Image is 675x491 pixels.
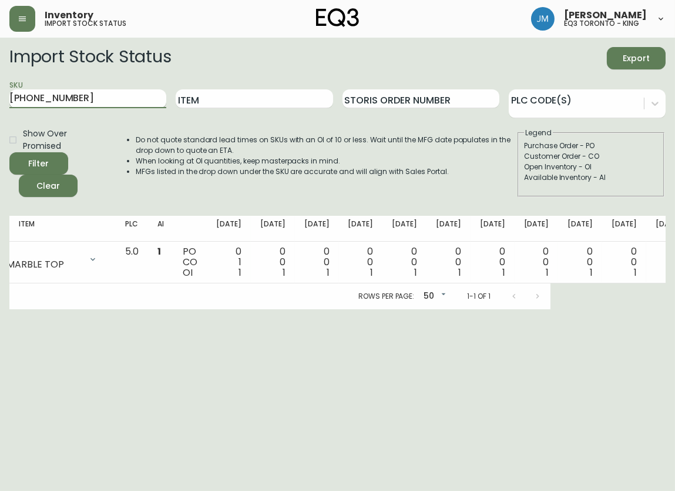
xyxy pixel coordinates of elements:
[316,8,360,27] img: logo
[116,216,149,242] th: PLC
[480,246,505,278] div: 0 0
[148,216,173,242] th: AI
[136,135,516,156] li: Do not quote standard lead times on SKUs with an OI of 10 or less. Wait until the MFG date popula...
[304,246,330,278] div: 0 0
[524,128,553,138] legend: Legend
[558,216,602,242] th: [DATE]
[9,47,171,69] h2: Import Stock Status
[283,266,286,279] span: 1
[9,152,68,175] button: Filter
[515,216,559,242] th: [DATE]
[207,216,251,242] th: [DATE]
[607,47,666,69] button: Export
[327,266,330,279] span: 1
[183,246,197,278] div: PO CO
[564,20,639,27] h5: eq3 toronto - king
[382,216,427,242] th: [DATE]
[339,216,383,242] th: [DATE]
[136,166,516,177] li: MFGs listed in the drop down under the SKU are accurate and will align with Sales Portal.
[23,128,103,152] span: Show Over Promised
[458,266,461,279] span: 1
[616,51,656,66] span: Export
[419,287,448,306] div: 50
[116,242,149,283] td: 5.0
[260,246,286,278] div: 0 0
[546,266,549,279] span: 1
[612,246,637,278] div: 0 0
[564,11,647,20] span: [PERSON_NAME]
[531,7,555,31] img: b88646003a19a9f750de19192e969c24
[602,216,646,242] th: [DATE]
[239,266,241,279] span: 1
[634,266,637,279] span: 1
[502,266,505,279] span: 1
[251,216,295,242] th: [DATE]
[524,172,658,183] div: Available Inventory - AI
[524,162,658,172] div: Open Inventory - OI
[467,291,491,302] p: 1-1 of 1
[436,246,461,278] div: 0 0
[9,216,231,242] th: Item
[157,245,161,258] span: 1
[414,266,417,279] span: 1
[524,246,549,278] div: 0 0
[370,266,373,279] span: 1
[524,141,658,151] div: Purchase Order - PO
[348,246,374,278] div: 0 0
[427,216,471,242] th: [DATE]
[28,179,68,193] span: Clear
[524,151,658,162] div: Customer Order - CO
[567,246,593,278] div: 0 0
[136,156,516,166] li: When looking at OI quantities, keep masterpacks in mind.
[590,266,593,279] span: 1
[392,246,417,278] div: 0 0
[295,216,339,242] th: [DATE]
[216,246,241,278] div: 0 1
[19,175,78,197] button: Clear
[358,291,414,302] p: Rows per page:
[45,11,93,20] span: Inventory
[471,216,515,242] th: [DATE]
[183,266,193,279] span: OI
[45,20,126,27] h5: import stock status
